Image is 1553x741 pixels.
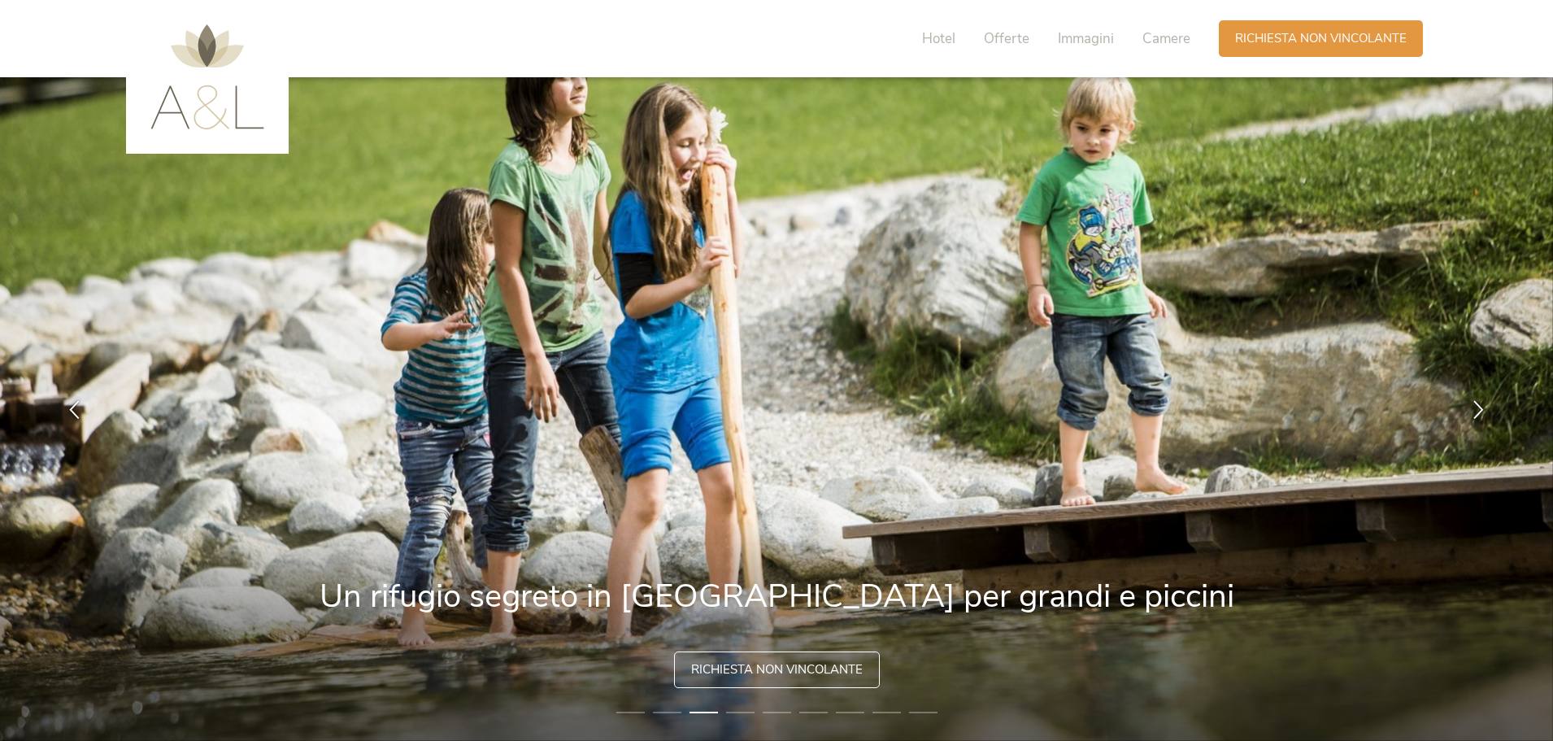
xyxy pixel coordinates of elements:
[150,24,264,129] img: AMONTI & LUNARIS Wellnessresort
[922,29,955,48] span: Hotel
[1235,30,1407,47] span: Richiesta non vincolante
[984,29,1029,48] span: Offerte
[1142,29,1190,48] span: Camere
[1058,29,1114,48] span: Immagini
[691,661,863,678] span: Richiesta non vincolante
